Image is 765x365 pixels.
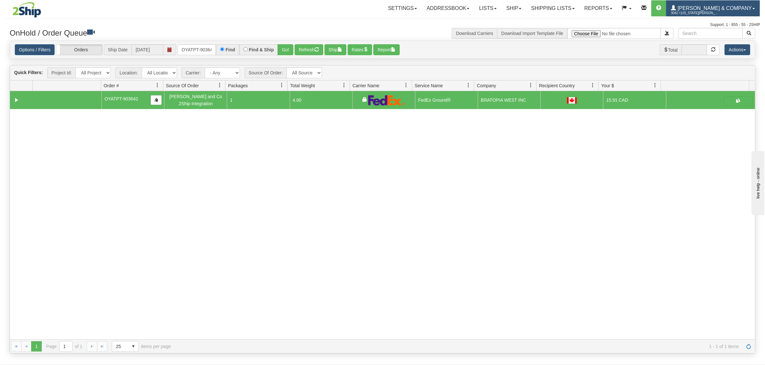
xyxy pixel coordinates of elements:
[112,341,139,352] span: Page sizes drop down
[152,80,163,91] a: Order # filter column settings
[401,80,412,91] a: Carrier Name filter column settings
[743,28,755,39] button: Search
[59,341,72,352] input: Page 1
[226,47,235,52] label: Find
[567,97,577,104] img: CA
[373,44,400,55] button: Report
[676,5,752,11] span: [PERSON_NAME] & Company
[660,44,682,55] span: Total
[166,82,199,89] span: Source Of Order
[325,44,346,55] button: Ship
[10,28,378,37] h3: OnHold / Order Queue
[276,80,287,91] a: Packages filter column settings
[368,95,405,106] img: FedEx Express®
[104,82,119,89] span: Order #
[112,341,171,352] span: items per page
[151,95,162,105] button: Copy to clipboard
[116,343,124,350] span: 25
[56,45,102,55] label: Orders
[601,82,614,89] span: Your $
[477,82,496,89] span: Company
[293,98,301,103] span: 4.00
[228,82,248,89] span: Packages
[463,80,474,91] a: Service Name filter column settings
[14,69,43,76] label: Quick Filters:
[348,44,372,55] button: Rates
[526,0,579,16] a: Shipping lists
[10,65,755,81] div: grid toolbar
[128,341,138,352] span: select
[415,82,443,89] span: Service Name
[180,344,739,349] span: 1 - 1 of 1 items
[290,82,315,89] span: Total Weight
[678,28,743,39] input: Search
[167,93,224,107] div: [PERSON_NAME] and Co 2Ship Integration
[245,67,287,78] span: Source Of Order:
[743,341,754,352] a: Refresh
[580,0,617,16] a: Reports
[525,80,536,91] a: Company filter column settings
[422,0,475,16] a: Addressbook
[115,67,142,78] span: Location:
[47,67,76,78] span: Project Id:
[456,31,493,36] a: Download Carriers
[415,91,478,109] td: FedEx Ground®
[104,96,138,101] span: OYATPT-903642
[501,31,563,36] a: Download Import Template File
[13,96,21,104] a: Collapse
[5,2,49,18] img: logo3042.jpg
[5,22,760,28] div: Support: 1 - 855 - 55 - 2SHIP
[5,5,59,10] div: live help - online
[650,80,661,91] a: Your $ filter column settings
[587,80,598,91] a: Recipient Country filter column settings
[295,44,323,55] button: Refresh
[539,82,575,89] span: Recipient Country
[383,0,422,16] a: Settings
[666,0,760,16] a: [PERSON_NAME] & Company 3042 / [US_STATE][PERSON_NAME]
[352,82,379,89] span: Carrier Name
[502,0,526,16] a: Ship
[478,91,540,109] td: BRATOPIA WEST INC
[230,98,233,103] span: 1
[104,44,131,55] span: Ship Date
[177,44,216,55] input: Order #
[249,47,274,52] label: Find & Ship
[15,44,55,55] a: Options / Filters
[603,91,666,109] td: 15.91 CAD
[750,150,764,215] iframe: chat widget
[31,341,41,352] span: Page 1
[474,0,501,16] a: Lists
[182,67,205,78] span: Carrier:
[339,80,350,91] a: Total Weight filter column settings
[724,96,752,106] button: Shipping Documents
[671,10,719,16] span: 3042 / [US_STATE][PERSON_NAME]
[725,44,750,55] button: Actions
[278,44,293,55] button: Go!
[567,28,661,39] input: Import
[214,80,225,91] a: Source Of Order filter column settings
[46,341,83,352] span: Page of 1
